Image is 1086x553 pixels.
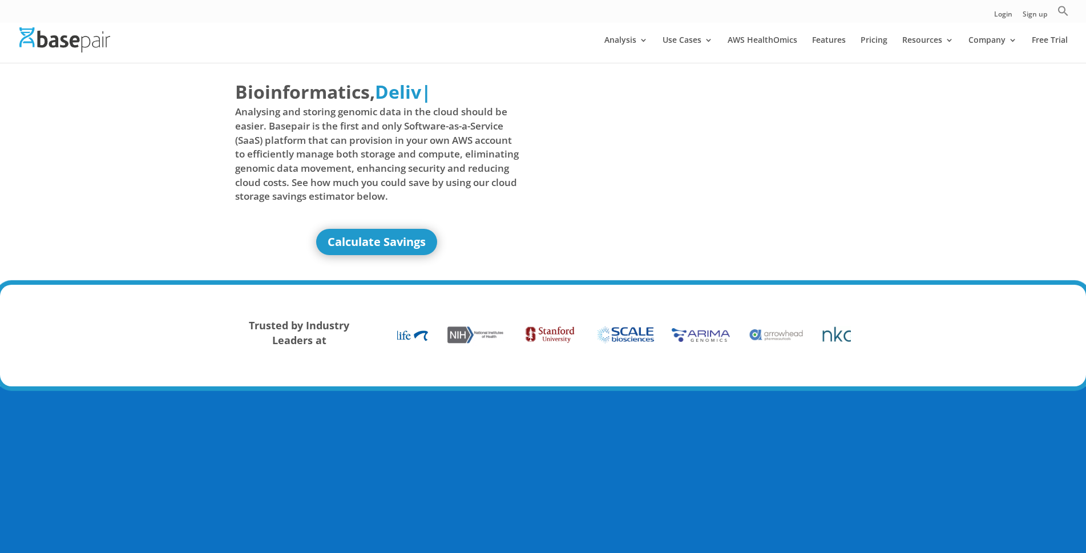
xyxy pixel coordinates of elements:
svg: Search [1057,5,1069,17]
span: Deliv [375,79,421,104]
span: | [421,79,431,104]
strong: Trusted by Industry Leaders at [249,318,349,347]
a: Analysis [604,36,648,63]
a: AWS HealthOmics [728,36,797,63]
a: Login [994,11,1012,23]
span: Bioinformatics, [235,79,375,105]
a: Free Trial [1032,36,1068,63]
a: Company [968,36,1017,63]
a: Search Icon Link [1057,5,1069,23]
a: Sign up [1023,11,1047,23]
a: Features [812,36,846,63]
a: Calculate Savings [316,229,437,255]
a: Use Cases [663,36,713,63]
img: Basepair [19,27,110,52]
a: Pricing [861,36,887,63]
iframe: Basepair - NGS Analysis Simplified [552,79,836,239]
a: Resources [902,36,954,63]
span: Analysing and storing genomic data in the cloud should be easier. Basepair is the first and only ... [235,105,519,203]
